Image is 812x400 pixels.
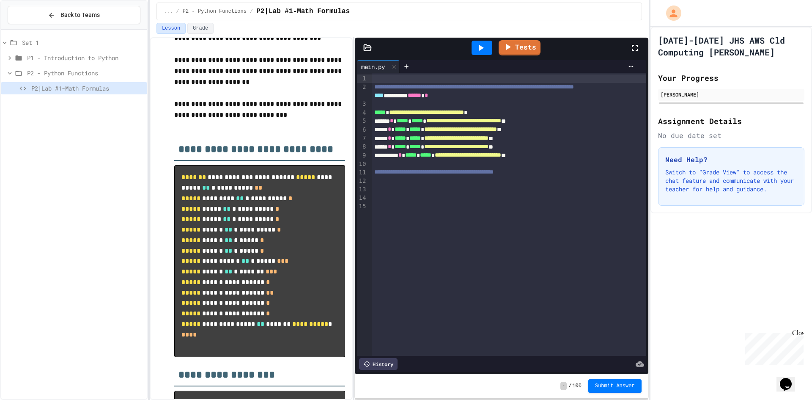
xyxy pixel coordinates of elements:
[357,152,368,160] div: 9
[27,69,144,77] span: P2 - Python Functions
[357,83,368,100] div: 2
[658,115,804,127] h2: Assignment Details
[657,3,683,23] div: My Account
[357,126,368,134] div: 6
[658,130,804,141] div: No due date set
[588,379,642,393] button: Submit Answer
[357,194,368,202] div: 14
[357,109,368,117] div: 4
[357,160,368,168] div: 10
[658,34,804,58] h1: [DATE]-[DATE] JHS AWS Cld Computing [PERSON_NAME]
[27,53,144,62] span: P1 - Introduction to Python
[560,382,567,390] span: -
[357,177,368,185] div: 12
[250,8,253,15] span: /
[658,72,804,84] h2: Your Progress
[22,38,144,47] span: Set 1
[183,8,247,15] span: P2 - Python Functions
[359,358,398,370] div: History
[357,100,368,108] div: 3
[665,154,797,165] h3: Need Help?
[357,185,368,194] div: 13
[357,143,368,151] div: 8
[164,8,173,15] span: ...
[776,366,804,392] iframe: chat widget
[8,6,140,24] button: Back to Teams
[187,23,214,34] button: Grade
[572,383,582,389] span: 100
[357,168,368,177] div: 11
[357,117,368,125] div: 5
[357,60,400,73] div: main.py
[665,168,797,193] p: Switch to "Grade View" to access the chat feature and communicate with your teacher for help and ...
[156,23,186,34] button: Lesson
[357,62,389,71] div: main.py
[742,329,804,365] iframe: chat widget
[31,84,144,93] span: P2|Lab #1-Math Formulas
[256,6,350,17] span: P2|Lab #1-Math Formulas
[357,134,368,143] div: 7
[3,3,58,54] div: Chat with us now!Close
[176,8,179,15] span: /
[568,383,571,389] span: /
[357,74,368,83] div: 1
[60,11,100,19] span: Back to Teams
[499,40,540,55] a: Tests
[661,91,802,98] div: [PERSON_NAME]
[595,383,635,389] span: Submit Answer
[357,202,368,211] div: 15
